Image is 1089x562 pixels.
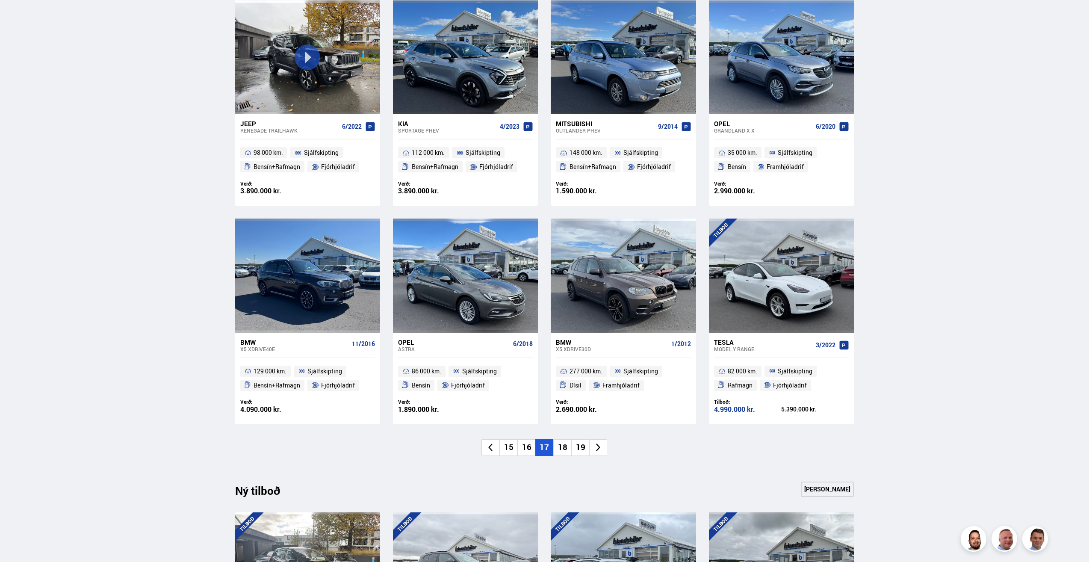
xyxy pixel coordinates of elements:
span: 9/2014 [658,123,678,130]
span: Sjálfskipting [778,148,812,158]
a: Jeep Renegade TRAILHAWK 6/2022 98 000 km. Sjálfskipting Bensín+Rafmagn Fjórhjóladrif Verð: 3.890.... [235,114,380,206]
span: Fjórhjóladrif [773,380,807,390]
li: 19 [571,439,589,456]
span: 129 000 km. [254,366,286,376]
span: Bensín+Rafmagn [570,162,616,172]
div: 3.890.000 kr. [398,187,466,195]
span: Fjórhjóladrif [321,162,355,172]
span: 6/2018 [513,340,533,347]
span: 6/2020 [816,123,835,130]
span: Sjálfskipting [462,366,497,376]
div: X5 XDRIVE30D [556,346,667,352]
div: Verð: [398,399,466,405]
div: Renegade TRAILHAWK [240,127,339,133]
span: Sjálfskipting [304,148,339,158]
span: 4/2023 [500,123,519,130]
div: Jeep [240,120,339,127]
img: FbJEzSuNWCJXmdc-.webp [1024,527,1049,553]
div: 1.590.000 kr. [556,187,623,195]
div: Grandland X X [714,127,812,133]
div: Opel [714,120,812,127]
a: Opel ASTRA 6/2018 86 000 km. Sjálfskipting Bensín Fjórhjóladrif Verð: 1.890.000 kr. [393,333,538,424]
div: 4.090.000 kr. [240,406,308,413]
a: [PERSON_NAME] [801,482,854,497]
div: Verð: [240,180,308,187]
div: BMW [556,338,667,346]
div: Ný tilboð [235,484,295,502]
span: Fjórhjóladrif [451,380,485,390]
button: Opna LiveChat spjallviðmót [7,3,32,29]
span: 112 000 km. [412,148,445,158]
div: X5 XDRIVE40E [240,346,348,352]
span: Bensín+Rafmagn [254,162,300,172]
span: Sjálfskipting [778,366,812,376]
a: Mitsubishi Outlander PHEV 9/2014 148 000 km. Sjálfskipting Bensín+Rafmagn Fjórhjóladrif Verð: 1.5... [551,114,696,206]
span: Fjórhjóladrif [321,380,355,390]
span: Bensín+Rafmagn [412,162,458,172]
span: 11/2016 [352,340,375,347]
div: Tesla [714,338,812,346]
span: Sjálfskipting [307,366,342,376]
li: 18 [553,439,571,456]
a: Opel Grandland X X 6/2020 35 000 km. Sjálfskipting Bensín Framhjóladrif Verð: 2.990.000 kr. [709,114,854,206]
div: 4.990.000 kr. [714,406,782,413]
li: 15 [499,439,517,456]
a: Tesla Model Y RANGE 3/2022 82 000 km. Sjálfskipting Rafmagn Fjórhjóladrif Tilboð: 4.990.000 kr. 5... [709,333,854,424]
span: 86 000 km. [412,366,441,376]
span: Fjórhjóladrif [637,162,671,172]
div: Verð: [398,180,466,187]
span: Bensín+Rafmagn [254,380,300,390]
div: Tilboð: [714,399,782,405]
a: BMW X5 XDRIVE40E 11/2016 129 000 km. Sjálfskipting Bensín+Rafmagn Fjórhjóladrif Verð: 4.090.000 kr. [235,333,380,424]
span: 98 000 km. [254,148,283,158]
div: 3.890.000 kr. [240,187,308,195]
div: 1.890.000 kr. [398,406,466,413]
span: 82 000 km. [728,366,757,376]
span: 35 000 km. [728,148,757,158]
img: siFngHWaQ9KaOqBr.png [993,527,1018,553]
span: 148 000 km. [570,148,602,158]
div: Opel [398,338,510,346]
li: 16 [517,439,535,456]
span: Bensín [412,380,430,390]
div: Kia [398,120,496,127]
div: BMW [240,338,348,346]
span: 3/2022 [816,342,835,349]
li: 17 [535,439,553,456]
div: Mitsubishi [556,120,654,127]
span: Sjálfskipting [623,366,658,376]
span: Dísil [570,380,581,390]
div: 2.690.000 kr. [556,406,623,413]
div: Verð: [240,399,308,405]
div: Verð: [556,180,623,187]
span: Framhjóladrif [602,380,640,390]
div: Outlander PHEV [556,127,654,133]
div: ASTRA [398,346,510,352]
span: Sjálfskipting [623,148,658,158]
a: BMW X5 XDRIVE30D 1/2012 277 000 km. Sjálfskipting Dísil Framhjóladrif Verð: 2.690.000 kr. [551,333,696,424]
span: Fjórhjóladrif [479,162,513,172]
span: Bensín [728,162,746,172]
div: Sportage PHEV [398,127,496,133]
span: 1/2012 [671,340,691,347]
span: 6/2022 [342,123,362,130]
div: Verð: [556,399,623,405]
div: 2.990.000 kr. [714,187,782,195]
span: Sjálfskipting [466,148,500,158]
div: 5.390.000 kr. [781,406,849,412]
div: Model Y RANGE [714,346,812,352]
img: nhp88E3Fdnt1Opn2.png [962,527,988,553]
span: 277 000 km. [570,366,602,376]
a: Kia Sportage PHEV 4/2023 112 000 km. Sjálfskipting Bensín+Rafmagn Fjórhjóladrif Verð: 3.890.000 kr. [393,114,538,206]
span: Rafmagn [728,380,753,390]
div: Verð: [714,180,782,187]
span: Framhjóladrif [767,162,804,172]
